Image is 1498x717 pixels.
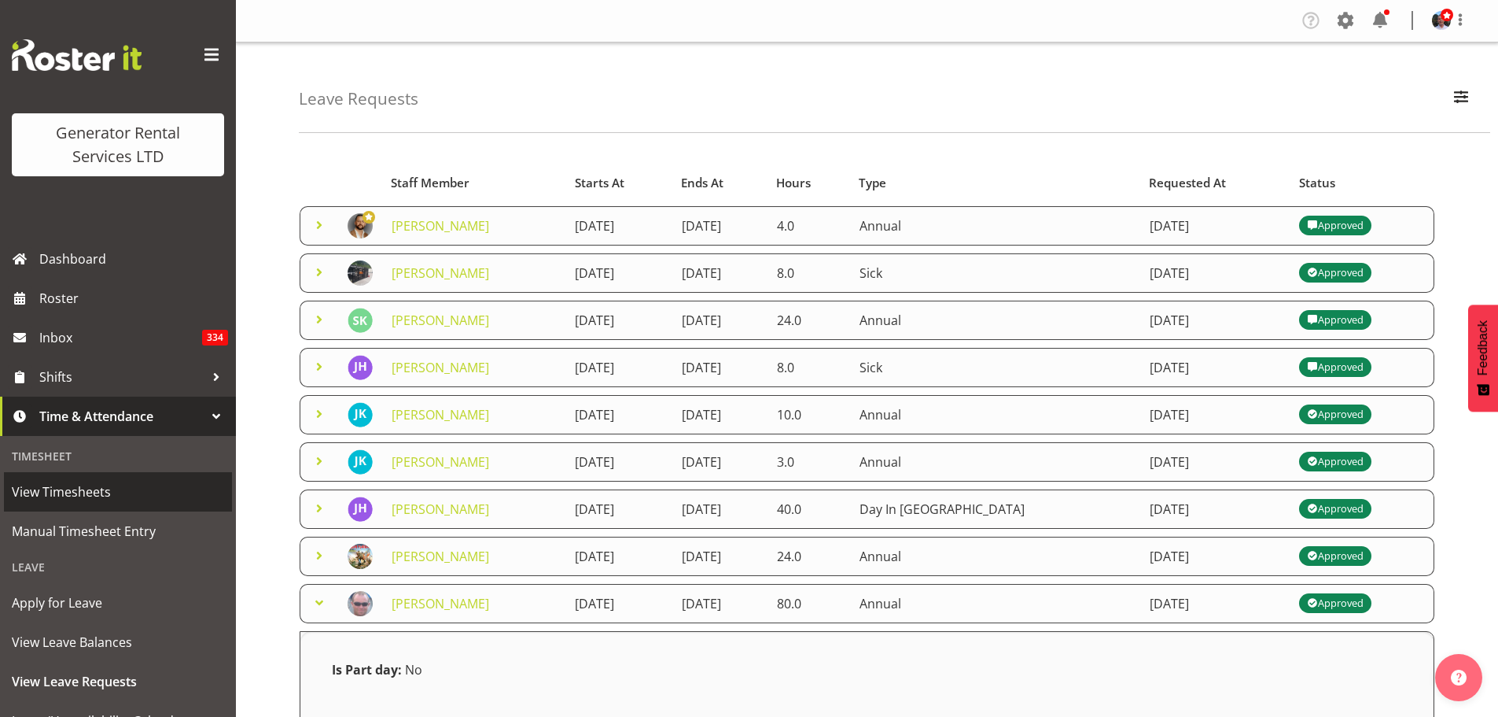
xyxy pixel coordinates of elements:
[850,442,1140,482] td: Annual
[392,548,489,565] a: [PERSON_NAME]
[565,301,672,340] td: [DATE]
[392,264,489,282] a: [PERSON_NAME]
[4,551,232,583] div: Leave
[1140,253,1290,293] td: [DATE]
[681,174,723,192] span: Ends At
[39,286,228,310] span: Roster
[12,630,224,654] span: View Leave Balances
[767,442,850,482] td: 3.0
[39,326,202,349] span: Inbox
[1140,348,1290,387] td: [DATE]
[850,206,1140,246] td: Annual
[39,247,228,271] span: Dashboard
[1307,311,1364,330] div: Approved
[28,121,208,168] div: Generator Rental Services LTD
[392,501,489,518] a: [PERSON_NAME]
[1307,594,1364,613] div: Approved
[348,355,373,380] img: james-hilhorst5206.jpg
[672,395,767,434] td: [DATE]
[4,440,232,472] div: Timesheet
[1468,305,1498,412] button: Feedback - Show survey
[565,442,672,482] td: [DATE]
[1451,670,1467,686] img: help-xxl-2.png
[767,206,850,246] td: 4.0
[767,490,850,529] td: 40.0
[1445,82,1478,116] button: Filter Employees
[1140,584,1290,623] td: [DATE]
[39,365,204,389] span: Shifts
[299,90,418,108] h4: Leave Requests
[1476,320,1490,375] span: Feedback
[348,213,373,238] img: sean-johnstone4fef95288b34d066b2c6be044394188f.png
[565,348,672,387] td: [DATE]
[565,537,672,576] td: [DATE]
[332,661,402,678] strong: Is Part day:
[672,348,767,387] td: [DATE]
[348,261,373,286] img: mike-mcdonaldba2b4bde78f8b36ae34bad4884d0e6ab.png
[1149,174,1226,192] span: Requested At
[1140,537,1290,576] td: [DATE]
[348,591,373,616] img: mike-chalmers5aea7dde9aa2cae466a75e1e74609601.png
[4,583,232,623] a: Apply for Leave
[348,402,373,427] img: james-kim10446.jpg
[859,174,886,192] span: Type
[1307,453,1364,471] div: Approved
[392,595,489,612] a: [PERSON_NAME]
[1140,395,1290,434] td: [DATE]
[767,537,850,576] td: 24.0
[348,308,373,333] img: steve-knill195.jpg
[767,301,850,340] td: 24.0
[4,472,232,512] a: View Timesheets
[392,406,489,423] a: [PERSON_NAME]
[392,312,489,329] a: [PERSON_NAME]
[202,330,228,346] span: 334
[672,253,767,293] td: [DATE]
[1307,264,1364,283] div: Approved
[565,490,672,529] td: [DATE]
[672,301,767,340] td: [DATE]
[348,497,373,522] img: james-hilhorst5206.jpg
[1140,301,1290,340] td: [DATE]
[1140,490,1290,529] td: [DATE]
[850,301,1140,340] td: Annual
[850,348,1140,387] td: Sick
[565,253,672,293] td: [DATE]
[850,253,1140,293] td: Sick
[672,584,767,623] td: [DATE]
[850,584,1140,623] td: Annual
[39,405,204,428] span: Time & Attendance
[565,395,672,434] td: [DATE]
[767,253,850,293] td: 8.0
[405,661,422,678] span: No
[4,662,232,701] a: View Leave Requests
[767,348,850,387] td: 8.0
[348,544,373,569] img: craig-barrettf4b9c989f7234b79c1503e55d1926138.png
[392,217,489,235] a: [PERSON_NAME]
[1307,358,1364,377] div: Approved
[392,359,489,376] a: [PERSON_NAME]
[575,174,624,192] span: Starts At
[672,442,767,482] td: [DATE]
[1307,500,1364,519] div: Approved
[4,512,232,551] a: Manual Timesheet Entry
[348,449,373,475] img: james-kim10446.jpg
[565,206,672,246] td: [DATE]
[12,519,224,543] span: Manual Timesheet Entry
[776,174,811,192] span: Hours
[1432,11,1451,30] img: jacques-engelbrecht1e891c9ce5a0e1434353ba6e107c632d.png
[672,537,767,576] td: [DATE]
[850,490,1140,529] td: Day In [GEOGRAPHIC_DATA]
[12,480,224,504] span: View Timesheets
[672,206,767,246] td: [DATE]
[1140,442,1290,482] td: [DATE]
[850,537,1140,576] td: Annual
[1307,547,1364,566] div: Approved
[392,453,489,471] a: [PERSON_NAME]
[565,584,672,623] td: [DATE]
[4,623,232,662] a: View Leave Balances
[1140,206,1290,246] td: [DATE]
[850,395,1140,434] td: Annual
[12,591,224,615] span: Apply for Leave
[767,584,850,623] td: 80.0
[767,395,850,434] td: 10.0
